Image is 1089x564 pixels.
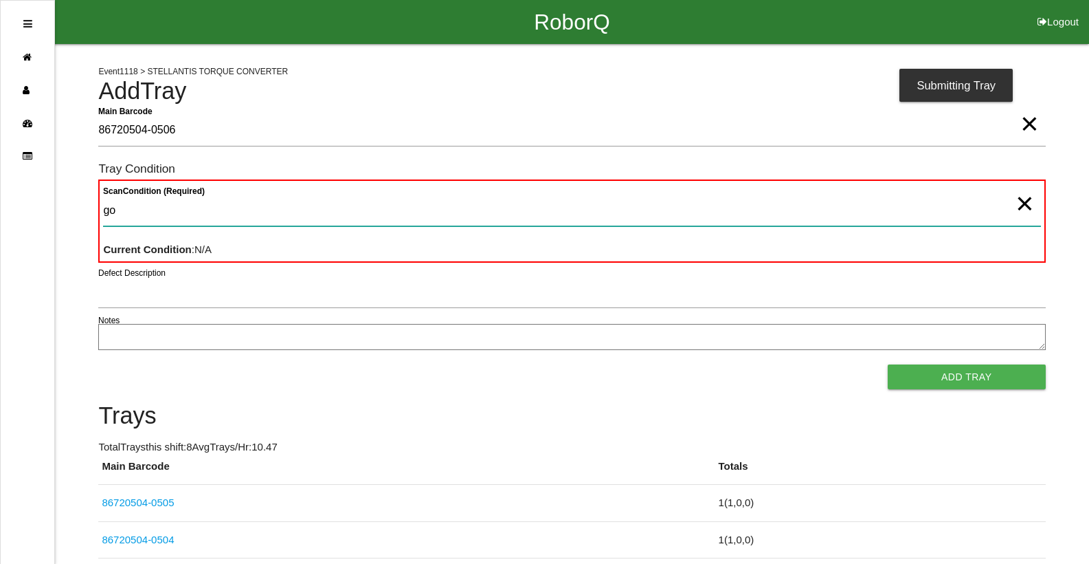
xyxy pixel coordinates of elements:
[1015,176,1033,204] span: Clear Input
[98,459,715,485] th: Main Barcode
[98,440,1045,455] p: Total Trays this shift: 8 Avg Trays /Hr: 10.47
[98,115,1045,147] input: Required
[715,459,1046,485] th: Totals
[98,314,120,327] label: Notes
[98,162,1045,175] h6: Tray Condition
[103,243,191,255] b: Current Condition
[899,69,1013,102] div: Submitting Tray
[888,365,1046,389] button: Add Tray
[98,267,166,279] label: Defect Description
[1020,96,1038,124] span: Clear Input
[103,186,205,196] b: Scan Condition (Required)
[715,485,1046,522] td: 1 ( 1 , 0 , 0 )
[98,403,1045,429] h4: Trays
[715,521,1046,558] td: 1 ( 1 , 0 , 0 )
[102,497,174,508] a: 86720504-0505
[102,534,174,545] a: 86720504-0504
[98,106,153,116] b: Main Barcode
[899,29,1013,62] div: Submitting Tray
[98,67,288,76] span: Event 1118 > STELLANTIS TORQUE CONVERTER
[23,8,32,41] div: Open
[103,243,212,255] span: : N/A
[98,78,1045,105] h4: Add Tray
